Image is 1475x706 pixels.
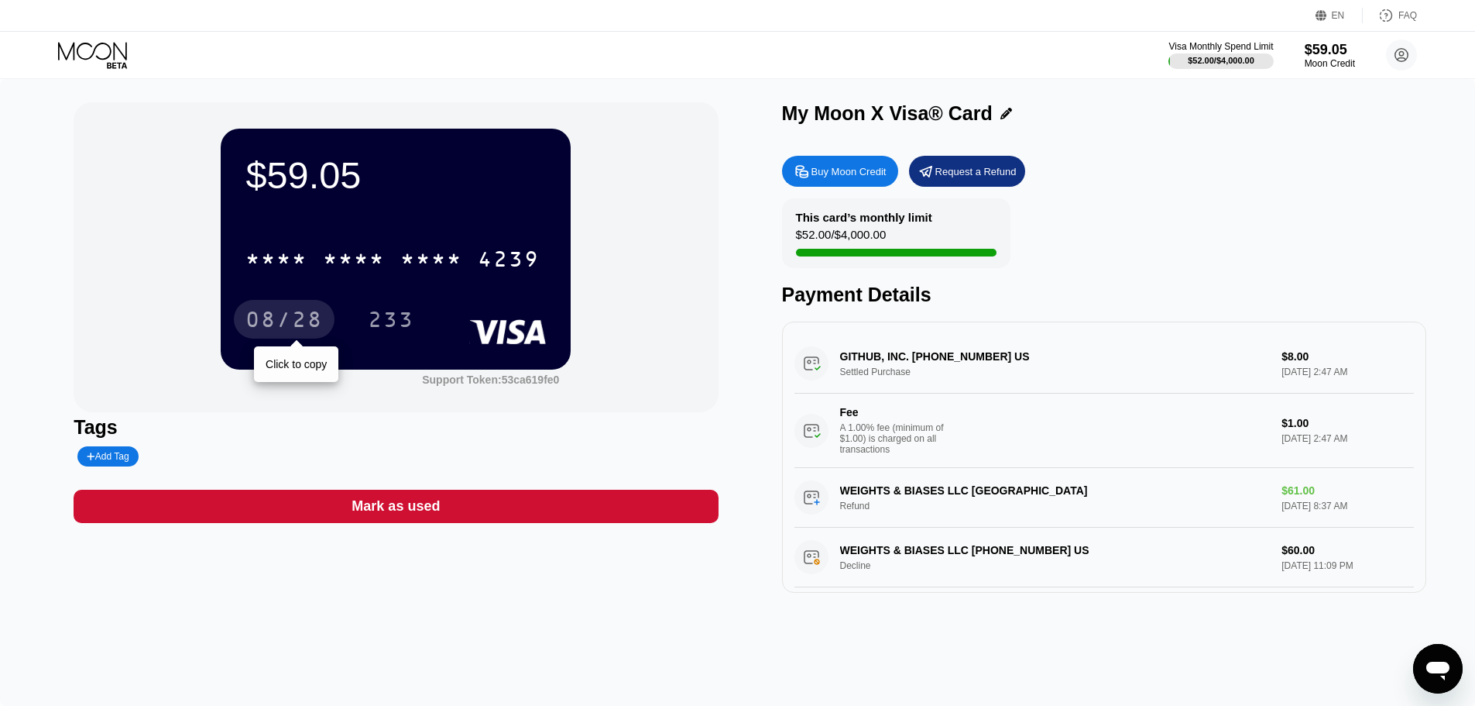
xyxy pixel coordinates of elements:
div: $59.05Moon Credit [1305,42,1355,69]
div: Visa Monthly Spend Limit$52.00/$4,000.00 [1168,41,1273,69]
iframe: Button to launch messaging window [1413,644,1463,694]
div: 233 [356,300,426,339]
div: EN [1315,8,1363,23]
div: Add Tag [77,446,138,467]
div: $52.00 / $4,000.00 [796,228,887,249]
div: Support Token:53ca619fe0 [422,374,559,386]
div: $59.05 [1305,42,1355,58]
div: $59.05 [245,153,546,197]
div: Add Tag [87,451,129,462]
div: [DATE] 2:47 AM [1281,433,1413,444]
div: $1.00 [1281,417,1413,429]
div: FAQ [1363,8,1417,23]
div: Request a Refund [935,165,1017,178]
div: 233 [368,309,414,334]
div: A 1.00% fee (minimum of $1.00) is charged on all transactions [840,422,956,455]
div: Support Token: 53ca619fe0 [422,374,559,386]
div: Tags [74,416,718,439]
div: Mark as used [74,490,718,523]
div: Moon Credit [1305,58,1355,69]
div: Request a Refund [909,156,1025,187]
div: Click to copy [266,358,327,370]
div: Buy Moon Credit [811,165,887,178]
div: 4239 [478,249,540,274]
div: My Moon X Visa® Card [782,102,993,125]
div: Visa Monthly Spend Limit [1168,41,1273,52]
div: This card’s monthly limit [796,211,932,224]
div: Fee [840,406,948,418]
div: 08/28 [234,300,334,339]
div: Buy Moon Credit [782,156,898,187]
div: Mark as used [352,498,440,515]
div: EN [1332,10,1345,21]
div: Payment Details [782,284,1426,306]
div: FeeA 1.00% fee (minimum of $1.00) is charged on all transactions$1.00[DATE] 2:47 AM [794,394,1414,468]
div: $52.00 / $4,000.00 [1188,56,1254,65]
div: 08/28 [245,309,323,334]
div: FAQ [1398,10,1417,21]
